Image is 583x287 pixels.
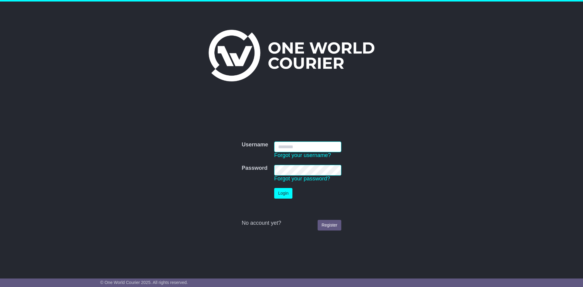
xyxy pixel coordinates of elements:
[274,188,292,199] button: Login
[242,142,268,148] label: Username
[100,280,188,285] span: © One World Courier 2025. All rights reserved.
[274,152,331,158] a: Forgot your username?
[274,176,330,182] a: Forgot your password?
[318,220,341,231] a: Register
[242,165,268,172] label: Password
[242,220,341,227] div: No account yet?
[209,30,374,81] img: One World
